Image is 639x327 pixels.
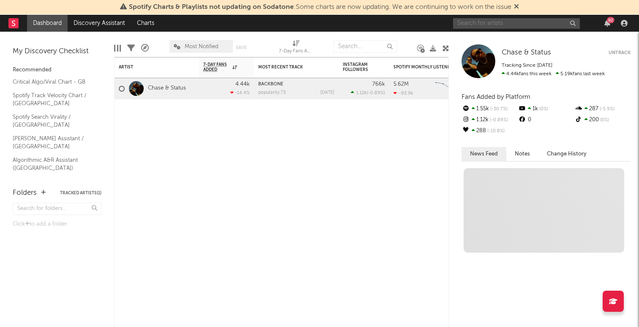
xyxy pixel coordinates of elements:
[502,49,551,57] a: Chase & Status
[502,63,552,68] span: Tracking Since: [DATE]
[279,36,313,60] div: 7-Day Fans Added (7-Day Fans Added)
[538,147,595,161] button: Change History
[461,94,530,100] span: Fans Added by Platform
[393,90,413,96] div: -93.9k
[60,191,101,195] button: Tracked Artists(1)
[258,82,334,87] div: BACKBONE
[461,125,518,136] div: 288
[27,15,68,32] a: Dashboard
[148,85,186,92] a: Chase & Status
[13,134,93,151] a: [PERSON_NAME] Assistant / [GEOGRAPHIC_DATA]
[127,36,135,60] div: Filters
[258,90,286,95] div: popularity: 73
[13,77,93,87] a: Critical Algo/Viral Chart - GB
[13,65,101,75] div: Recommended
[506,147,538,161] button: Notes
[514,4,519,11] span: Dismiss
[13,219,101,229] div: Click to add a folder.
[538,107,548,112] span: 0 %
[431,78,470,99] svg: Chart title
[607,17,614,23] div: 92
[258,65,322,70] div: Most Recent Track
[203,62,230,72] span: 7-Day Fans Added
[351,90,385,95] div: ( )
[13,46,101,57] div: My Discovery Checklist
[230,90,250,95] div: -14.4 %
[185,44,218,49] span: Most Notified
[489,107,508,112] span: -30.7 %
[574,114,631,125] div: 200
[372,82,385,87] div: 766k
[68,15,131,32] a: Discovery Assistant
[13,155,93,173] a: Algorithmic A&R Assistant ([GEOGRAPHIC_DATA])
[320,90,334,95] div: [DATE]
[129,4,294,11] span: Spotify Charts & Playlists not updating on Sodatone
[502,71,552,76] span: 4.44k fans this week
[393,82,409,87] div: 5.62M
[598,107,614,112] span: -5.9 %
[518,104,574,114] div: 1k
[356,91,367,95] span: 1.12k
[235,82,250,87] div: 4.44k
[486,129,505,134] span: -10.8 %
[502,49,551,56] span: Chase & Status
[333,40,397,53] input: Search...
[129,4,511,11] span: : Some charts are now updating. We are continuing to work on the issue
[604,20,610,27] button: 92
[258,82,283,87] a: BACKBONE
[609,49,631,57] button: Untrack
[236,45,247,50] button: Save
[13,91,93,108] a: Spotify Track Velocity Chart / [GEOGRAPHIC_DATA]
[502,71,605,76] span: 5.19k fans last week
[461,147,506,161] button: News Feed
[343,62,372,72] div: Instagram Followers
[599,118,609,123] span: 0 %
[461,104,518,114] div: 1.55k
[518,114,574,125] div: 0
[368,91,384,95] span: -0.89 %
[114,36,121,60] div: Edit Columns
[13,203,101,215] input: Search for folders...
[13,112,93,130] a: Spotify Search Virality / [GEOGRAPHIC_DATA]
[131,15,160,32] a: Charts
[13,188,37,198] div: Folders
[279,46,313,57] div: 7-Day Fans Added (7-Day Fans Added)
[461,114,518,125] div: 1.12k
[489,118,508,123] span: -0.89 %
[453,18,580,29] input: Search for artists
[141,36,149,60] div: A&R Pipeline
[393,65,457,70] div: Spotify Monthly Listeners
[574,104,631,114] div: 287
[119,65,182,70] div: Artist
